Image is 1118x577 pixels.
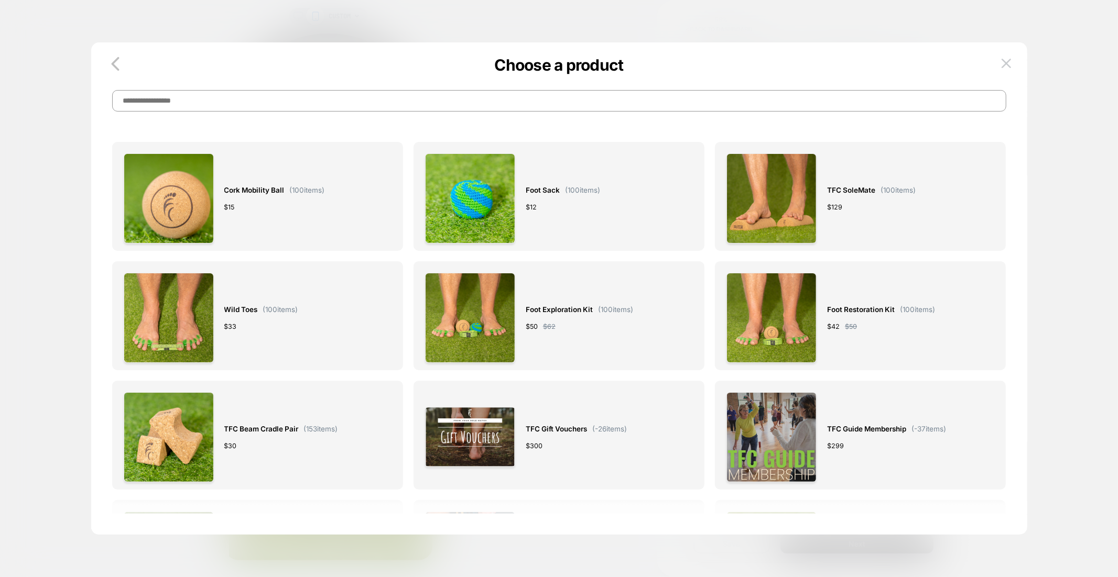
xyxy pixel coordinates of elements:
img: TFC_PRODUCTS_PHOTOS_22102024-36.webp [726,273,817,363]
span: ( 100 items) [900,305,935,314]
span: TFC Guide Membership [827,423,906,435]
img: TFC_PRODUCTS_PHOTOS_22102024-18.jpg [726,153,817,243]
span: Foot Restoration Kit [827,304,895,316]
span: $ 42 [827,321,840,332]
button: View order confirmation › [57,207,143,218]
span: $ 299 [827,440,844,451]
img: WebsiteImages_1.jpg [726,392,817,482]
span: $ 129 [827,202,842,213]
span: $ 50 [845,321,857,332]
p: Choose a product [91,56,1027,74]
span: ( 100 items) [881,186,916,194]
span: ( -37 items) [911,425,946,433]
span: TFC SoleMate [827,184,875,196]
span: View order confirmation › [61,209,139,217]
